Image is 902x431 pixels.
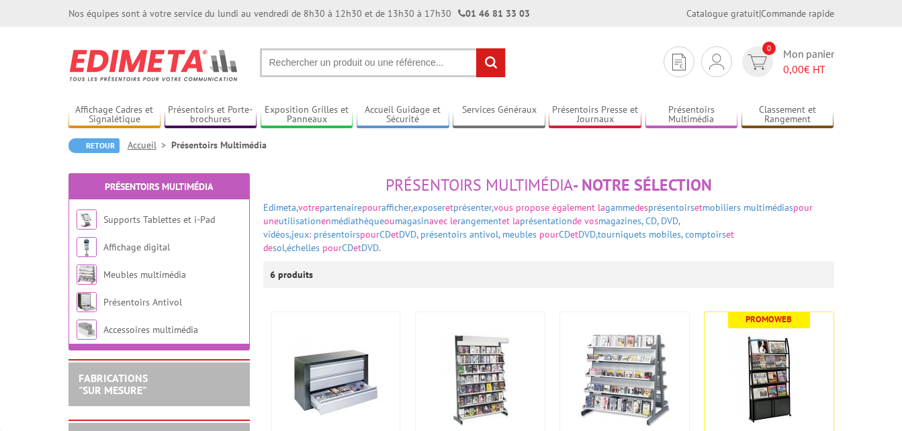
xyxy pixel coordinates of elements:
a: Présentoirs Presse et Journaux [549,104,641,126]
a: DVD [399,228,416,240]
strong: 01 46 81 33 03 [458,7,530,19]
a: CD [559,228,570,240]
div: | [686,7,834,20]
a: CD [342,242,353,254]
img: Meubles multimédia [77,265,97,285]
a: exposer [413,201,445,213]
a: DVD, [578,228,598,240]
a: échelles [287,242,320,254]
a: CD, [645,215,658,227]
a: Exposition Grilles et Panneaux [261,104,353,126]
a: jeux [291,228,309,240]
img: devis rapide [709,54,724,70]
b: Promoweb [746,314,792,325]
div: Nos équipes sont à votre service du lundi au vendredi de 8h30 à 12h30 et de 13h30 à 17h30 [69,7,530,20]
a: Retour [69,138,120,153]
img: Edimeta [69,40,240,90]
img: Supports Tablettes et i-Pad [77,209,97,230]
li: Présentoirs Multimédia [171,138,267,152]
a: partenaire [320,201,362,213]
a: magazines, [598,215,643,227]
a: meubles [502,228,537,240]
a: présentoirs [314,228,360,240]
img: Musirack II® 7 étagères + 1 fronton lumineux + accessoires [433,332,527,426]
a: présentation [520,215,572,227]
img: Meuble multimédia 3 tiroirs [288,332,382,426]
img: devis rapide [672,54,686,70]
a: Accessoires multimédia [103,324,198,336]
a: présentoirs antivol [420,228,498,240]
a: Classement et Rangement [741,104,834,126]
a: tourniquets [598,228,646,240]
img: Présentoirs Antivol [77,292,97,312]
img: Présentoir brochures Grande capacité 4 tablettes + réserve, simple-face - Noir [722,332,816,426]
img: Gondoles double-faces Musirack II® [578,332,670,426]
a: Edimeta, [263,201,298,213]
span: pour et , [314,228,420,240]
a: présenter, [453,201,494,213]
a: multimédias [743,201,793,213]
span: 0,00 [783,62,804,76]
span: Présentoirs Multimédia [386,175,573,195]
a: comptoirs [685,228,726,240]
a: sol, [273,242,287,254]
a: devis rapide 0 Mon panier 0,00€ HT [739,46,834,77]
input: Rechercher un produit ou une référence... [260,48,506,77]
span: et de [263,228,734,254]
a: Présentoirs Multimédia [645,104,738,126]
span: 0 [762,42,776,55]
a: Présentoirs Antivol [103,296,182,308]
span: Mon panier [783,46,834,77]
a: DVD, [661,215,680,227]
a: DVD. [361,242,381,254]
a: gamme [605,201,635,213]
h1: - NOTRE SÉLECTION [263,177,834,194]
a: médiathèque [331,215,384,227]
span: pour et [539,228,598,240]
a: magasin [395,215,429,227]
a: Affichage digital [103,241,170,253]
a: Meubles multimédia [103,269,186,281]
a: afficher [381,201,411,213]
a: Accueil [128,139,171,151]
a: Supports Tablettes et i-Pad [103,213,215,226]
a: mobiliers [703,201,741,213]
a: Accueil Guidage et Sécurité [357,104,449,126]
a: Présentoirs et Porte-brochures [165,104,257,126]
a: Affichage Cadres et Signalétique [69,104,161,126]
a: CD [379,228,391,240]
span: , [498,228,502,240]
a: Services Généraux [453,104,545,126]
a: FABRICATIONS"Sur Mesure" [79,371,148,397]
img: devis rapide [748,54,767,70]
a: mobiles, [649,228,682,240]
a: présentoirs [648,201,694,213]
span: pour et [322,242,381,254]
a: vidéos, [263,228,291,240]
img: Accessoires multimédia [77,320,97,340]
input: rechercher [476,48,505,77]
a: Présentoirs Multimédia [105,181,213,193]
img: Affichage digital [77,237,97,257]
span: € HT [783,62,834,77]
a: rangement [457,215,502,227]
a: Commande rapide [761,7,834,19]
font: votre pour , et vous propose également la des et pour une en ou avec le et la de vos : [263,201,813,240]
p: 6 produits [270,261,320,288]
a: utilisation [279,215,321,227]
a: Catalogue gratuit [686,7,759,19]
